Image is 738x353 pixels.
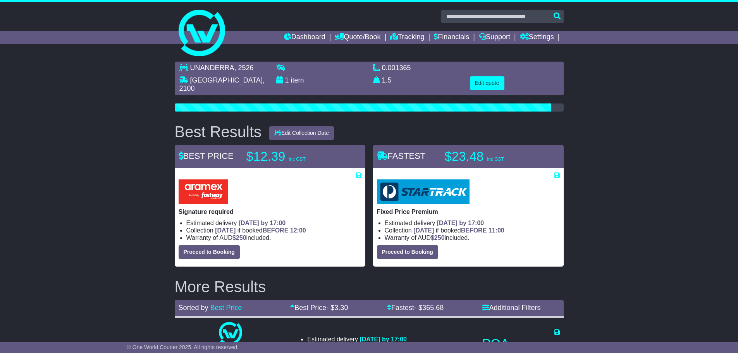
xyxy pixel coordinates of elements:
[434,31,469,44] a: Financials
[186,219,361,227] li: Estimated delivery
[335,31,380,44] a: Quote/Book
[190,64,234,72] span: UNANDERRA
[307,336,407,343] li: Estimated delivery
[239,220,286,226] span: [DATE] by 17:00
[422,304,444,312] span: 365.68
[385,234,560,241] li: Warranty of AUD included.
[215,227,236,234] span: [DATE]
[387,304,444,312] a: Fastest- $365.68
[186,234,361,241] li: Warranty of AUD included.
[263,227,289,234] span: BEFORE
[377,245,438,259] button: Proceed to Booking
[413,227,434,234] span: [DATE]
[179,179,228,204] img: Aramex: Signature required
[470,76,504,90] button: Edit quote
[445,149,542,164] p: $23.48
[482,336,560,351] p: POA
[437,220,484,226] span: [DATE] by 17:00
[179,208,361,215] p: Signature required
[210,304,242,312] a: Best Price
[246,149,343,164] p: $12.39
[360,336,407,343] span: [DATE] by 17:00
[232,234,246,241] span: $
[326,304,348,312] span: - $
[377,151,426,161] span: FASTEST
[289,157,306,162] span: inc GST
[382,76,392,84] span: 1.5
[285,76,289,84] span: 1
[487,157,504,162] span: inc GST
[489,227,504,234] span: 11:00
[413,227,504,234] span: if booked
[377,179,470,204] img: StarTrack: Fixed Price Premium
[334,304,348,312] span: 3.30
[291,76,304,84] span: item
[127,344,239,350] span: © One World Courier 2025. All rights reserved.
[377,208,560,215] p: Fixed Price Premium
[290,227,306,234] span: 12:00
[385,219,560,227] li: Estimated delivery
[520,31,554,44] a: Settings
[236,234,246,241] span: 250
[461,227,487,234] span: BEFORE
[190,76,263,84] span: [GEOGRAPHIC_DATA]
[385,227,560,234] li: Collection
[215,227,306,234] span: if booked
[382,64,411,72] span: 0.001365
[219,322,242,345] img: One World Courier: Same Day Nationwide(quotes take 0.5-1 hour)
[171,123,266,140] div: Best Results
[431,234,445,241] span: $
[482,304,541,312] a: Additional Filters
[414,304,444,312] span: - $
[390,31,424,44] a: Tracking
[234,64,254,72] span: , 2526
[179,245,240,259] button: Proceed to Booking
[434,234,445,241] span: 250
[269,126,334,140] button: Edit Collection Date
[179,304,208,312] span: Sorted by
[186,227,361,234] li: Collection
[284,31,325,44] a: Dashboard
[179,151,234,161] span: BEST PRICE
[179,76,265,93] span: , 2100
[290,304,348,312] a: Best Price- $3.30
[175,278,564,295] h2: More Results
[479,31,510,44] a: Support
